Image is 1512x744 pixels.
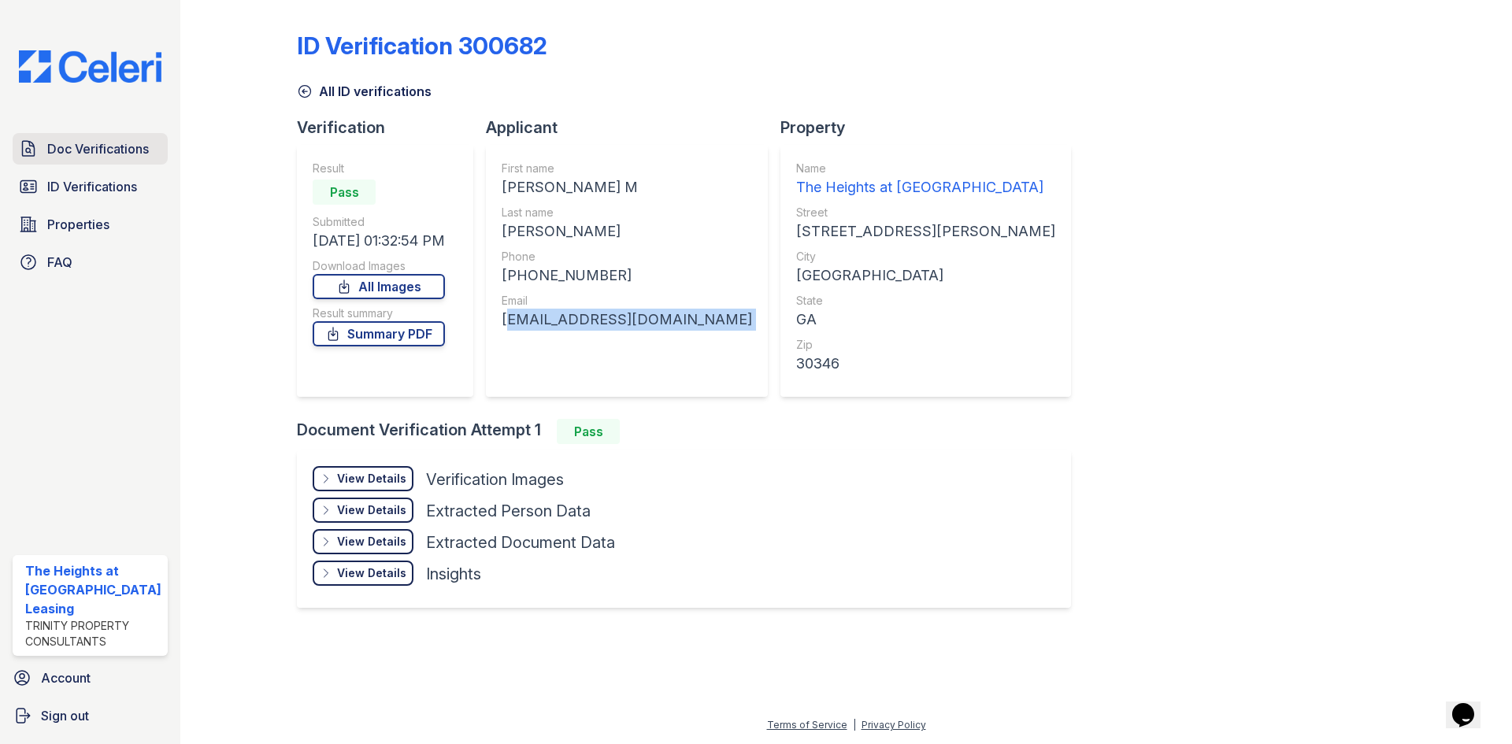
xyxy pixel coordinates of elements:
[502,265,752,287] div: [PHONE_NUMBER]
[796,205,1055,220] div: Street
[313,230,445,252] div: [DATE] 01:32:54 PM
[767,719,847,731] a: Terms of Service
[426,563,481,585] div: Insights
[13,246,168,278] a: FAQ
[47,177,137,196] span: ID Verifications
[502,176,752,198] div: [PERSON_NAME] M
[297,82,432,101] a: All ID verifications
[796,249,1055,265] div: City
[25,618,161,650] div: Trinity Property Consultants
[862,719,926,731] a: Privacy Policy
[426,531,615,553] div: Extracted Document Data
[502,220,752,242] div: [PERSON_NAME]
[13,171,168,202] a: ID Verifications
[47,253,72,272] span: FAQ
[796,337,1055,353] div: Zip
[313,161,445,176] div: Result
[796,293,1055,309] div: State
[557,419,620,444] div: Pass
[853,719,856,731] div: |
[337,565,406,581] div: View Details
[6,50,174,83] img: CE_Logo_Blue-a8612792a0a2168367f1c8372b55b34899dd931a85d93a1a3d3e32e68fde9ad4.png
[313,274,445,299] a: All Images
[1446,681,1496,728] iframe: chat widget
[297,117,486,139] div: Verification
[313,180,376,205] div: Pass
[502,249,752,265] div: Phone
[502,161,752,176] div: First name
[502,293,752,309] div: Email
[426,468,564,490] div: Verification Images
[6,700,174,731] a: Sign out
[502,205,752,220] div: Last name
[796,353,1055,375] div: 30346
[337,471,406,487] div: View Details
[796,176,1055,198] div: The Heights at [GEOGRAPHIC_DATA]
[313,214,445,230] div: Submitted
[13,133,168,165] a: Doc Verifications
[486,117,780,139] div: Applicant
[6,662,174,694] a: Account
[313,258,445,274] div: Download Images
[796,161,1055,198] a: Name The Heights at [GEOGRAPHIC_DATA]
[297,31,547,60] div: ID Verification 300682
[796,309,1055,331] div: GA
[796,265,1055,287] div: [GEOGRAPHIC_DATA]
[426,500,591,522] div: Extracted Person Data
[297,419,1084,444] div: Document Verification Attempt 1
[780,117,1084,139] div: Property
[337,502,406,518] div: View Details
[796,220,1055,242] div: [STREET_ADDRESS][PERSON_NAME]
[25,561,161,618] div: The Heights at [GEOGRAPHIC_DATA] Leasing
[796,161,1055,176] div: Name
[47,215,109,234] span: Properties
[313,305,445,321] div: Result summary
[13,209,168,240] a: Properties
[502,309,752,331] div: [EMAIL_ADDRESS][DOMAIN_NAME]
[41,668,91,687] span: Account
[41,706,89,725] span: Sign out
[313,321,445,346] a: Summary PDF
[337,534,406,550] div: View Details
[47,139,149,158] span: Doc Verifications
